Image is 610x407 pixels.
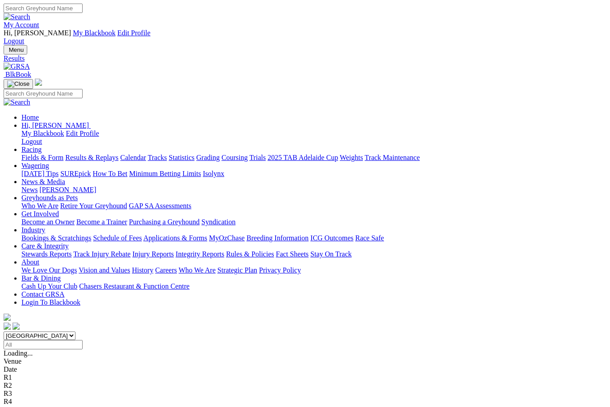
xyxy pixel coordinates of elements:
a: [DATE] Tips [21,170,58,177]
a: SUREpick [60,170,91,177]
a: My Account [4,21,39,29]
a: Coursing [221,154,248,161]
a: Results [4,55,606,63]
a: Bar & Dining [21,274,61,282]
div: Industry [21,234,606,242]
img: twitter.svg [13,323,20,330]
span: BlkBook [5,71,31,78]
div: Greyhounds as Pets [21,202,606,210]
a: Schedule of Fees [93,234,142,242]
a: Injury Reports [132,250,174,258]
a: Logout [21,138,42,145]
a: Trials [249,154,266,161]
a: Hi, [PERSON_NAME] [21,122,91,129]
img: GRSA [4,63,30,71]
a: MyOzChase [209,234,245,242]
a: Strategic Plan [217,266,257,274]
div: Bar & Dining [21,282,606,290]
div: News & Media [21,186,606,194]
a: Become a Trainer [76,218,127,226]
a: News [21,186,38,193]
a: Careers [155,266,177,274]
div: R3 [4,390,606,398]
a: News & Media [21,178,65,185]
div: R2 [4,382,606,390]
a: Tracks [148,154,167,161]
a: Race Safe [355,234,384,242]
a: History [132,266,153,274]
img: Close [7,80,29,88]
a: Weights [340,154,363,161]
img: Search [4,98,30,106]
a: Get Involved [21,210,59,218]
div: R1 [4,373,606,382]
div: About [21,266,606,274]
a: Login To Blackbook [21,298,80,306]
div: Hi, [PERSON_NAME] [21,130,606,146]
a: About [21,258,39,266]
a: Contact GRSA [21,290,64,298]
a: My Blackbook [21,130,64,137]
span: Loading... [4,349,33,357]
img: Search [4,13,30,21]
a: Care & Integrity [21,242,69,250]
a: Track Injury Rebate [73,250,130,258]
a: Fields & Form [21,154,63,161]
a: Who We Are [179,266,216,274]
a: Become an Owner [21,218,75,226]
a: My Blackbook [73,29,116,37]
a: Greyhounds as Pets [21,194,78,201]
a: How To Bet [93,170,128,177]
a: Edit Profile [117,29,150,37]
a: Vision and Values [79,266,130,274]
img: logo-grsa-white.png [4,314,11,321]
a: BlkBook [4,71,31,78]
div: R4 [4,398,606,406]
div: Get Involved [21,218,606,226]
a: Isolynx [203,170,224,177]
a: Integrity Reports [175,250,224,258]
input: Search [4,4,83,13]
a: Applications & Forms [143,234,207,242]
div: Date [4,365,606,373]
a: Racing [21,146,42,153]
a: Minimum Betting Limits [129,170,201,177]
a: Calendar [120,154,146,161]
img: facebook.svg [4,323,11,330]
a: Home [21,113,39,121]
a: [PERSON_NAME] [39,186,96,193]
div: Care & Integrity [21,250,606,258]
div: Wagering [21,170,606,178]
button: Toggle navigation [4,45,27,55]
a: Cash Up Your Club [21,282,77,290]
a: Purchasing a Greyhound [129,218,200,226]
a: ICG Outcomes [310,234,353,242]
img: logo-grsa-white.png [35,79,42,86]
a: Fact Sheets [276,250,309,258]
span: Menu [9,46,24,53]
a: Breeding Information [247,234,309,242]
a: Bookings & Scratchings [21,234,91,242]
a: Stay On Track [310,250,351,258]
a: Statistics [169,154,195,161]
button: Toggle navigation [4,79,33,89]
a: Stewards Reports [21,250,71,258]
a: Edit Profile [66,130,99,137]
input: Select date [4,340,83,349]
a: Grading [196,154,220,161]
div: Racing [21,154,606,162]
div: My Account [4,29,606,45]
a: 2025 TAB Adelaide Cup [267,154,338,161]
a: Who We Are [21,202,58,210]
a: Rules & Policies [226,250,274,258]
a: Syndication [201,218,235,226]
a: Results & Replays [65,154,118,161]
a: We Love Our Dogs [21,266,77,274]
a: Privacy Policy [259,266,301,274]
span: Hi, [PERSON_NAME] [21,122,89,129]
a: Chasers Restaurant & Function Centre [79,282,189,290]
a: Industry [21,226,45,234]
input: Search [4,89,83,98]
a: Track Maintenance [365,154,420,161]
